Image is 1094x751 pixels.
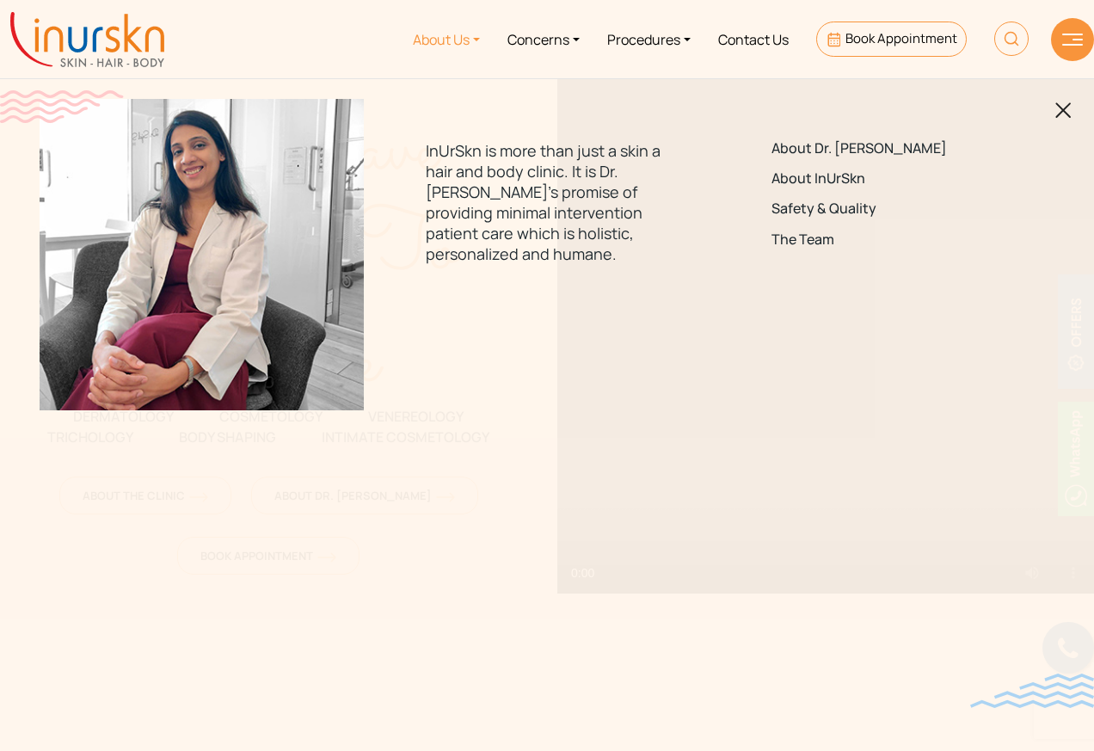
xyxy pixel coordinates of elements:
[845,29,957,47] span: Book Appointment
[704,7,802,71] a: Contact Us
[399,7,494,71] a: About Us
[771,140,1013,157] a: About Dr. [PERSON_NAME]
[40,99,364,410] img: menuabout
[994,22,1029,56] img: HeaderSearch
[771,200,1013,217] a: Safety & Quality
[494,7,593,71] a: Concerns
[10,12,164,67] img: inurskn-logo
[970,674,1094,708] img: bluewave
[1062,34,1083,46] img: hamLine.svg
[593,7,704,71] a: Procedures
[1055,102,1072,119] img: blackclosed
[771,170,1013,187] a: About InUrSkn
[771,231,1013,248] a: The Team
[816,22,967,57] a: Book Appointment
[426,140,667,264] p: InUrSkn is more than just a skin a hair and body clinic. It is Dr. [PERSON_NAME]'s promise of pro...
